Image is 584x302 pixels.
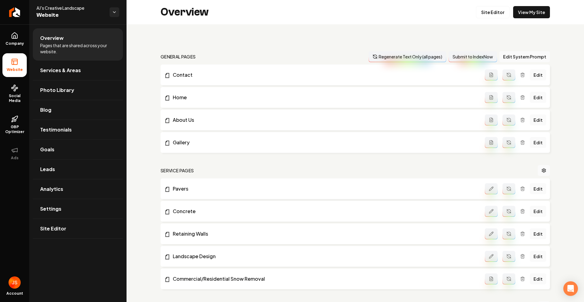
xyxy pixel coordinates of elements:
[499,51,550,62] button: Edit System Prompt
[530,137,546,148] a: Edit
[4,67,25,72] span: Website
[33,120,123,139] a: Testimonials
[33,61,123,80] a: Services & Areas
[485,92,498,103] button: Add admin page prompt
[161,54,196,60] h2: general pages
[485,137,498,148] button: Add admin page prompt
[485,206,498,217] button: Edit admin page prompt
[33,140,123,159] a: Goals
[33,160,123,179] a: Leads
[161,167,194,174] h2: Service Pages
[40,42,116,54] span: Pages that are shared across your website.
[530,114,546,125] a: Edit
[2,125,27,134] span: GBP Optimizer
[161,6,209,18] h2: Overview
[40,185,63,193] span: Analytics
[449,51,497,62] button: Submit to IndexNow
[40,146,54,153] span: Goals
[40,86,74,94] span: Photo Library
[476,6,509,18] a: Site Editor
[563,281,578,296] div: Open Intercom Messenger
[164,116,485,124] a: About Us
[513,6,550,18] a: View My Site
[530,206,546,217] a: Edit
[33,179,123,199] a: Analytics
[2,111,27,139] a: GBP Optimizer
[485,114,498,125] button: Add admin page prompt
[2,93,27,103] span: Social Media
[530,273,546,284] a: Edit
[40,205,61,212] span: Settings
[36,5,105,11] span: AJ's Creative Landscape
[2,27,27,51] a: Company
[485,251,498,262] button: Edit admin page prompt
[164,185,485,192] a: Pavers
[33,80,123,100] a: Photo Library
[9,276,21,289] img: James Shamoun
[2,79,27,108] a: Social Media
[485,273,498,284] button: Add admin page prompt
[9,7,20,17] img: Rebolt Logo
[164,139,485,146] a: Gallery
[485,69,498,80] button: Add admin page prompt
[40,225,66,232] span: Site Editor
[36,11,105,19] span: Website
[40,126,72,133] span: Testimonials
[164,253,485,260] a: Landscape Design
[40,106,51,114] span: Blog
[485,183,498,194] button: Edit admin page prompt
[530,183,546,194] a: Edit
[2,142,27,165] button: Ads
[9,276,21,289] button: Open user button
[164,208,485,215] a: Concrete
[530,228,546,239] a: Edit
[369,51,446,62] button: Regenerate Text Only (all pages)
[40,67,81,74] span: Services & Areas
[164,275,485,283] a: Commercial/Residential Snow Removal
[33,219,123,238] a: Site Editor
[530,92,546,103] a: Edit
[530,251,546,262] a: Edit
[6,291,23,296] span: Account
[3,41,26,46] span: Company
[530,69,546,80] a: Edit
[33,100,123,120] a: Blog
[164,71,485,79] a: Contact
[164,94,485,101] a: Home
[164,230,485,237] a: Retaining Walls
[485,228,498,239] button: Edit admin page prompt
[40,34,64,42] span: Overview
[33,199,123,219] a: Settings
[9,156,21,160] span: Ads
[40,166,55,173] span: Leads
